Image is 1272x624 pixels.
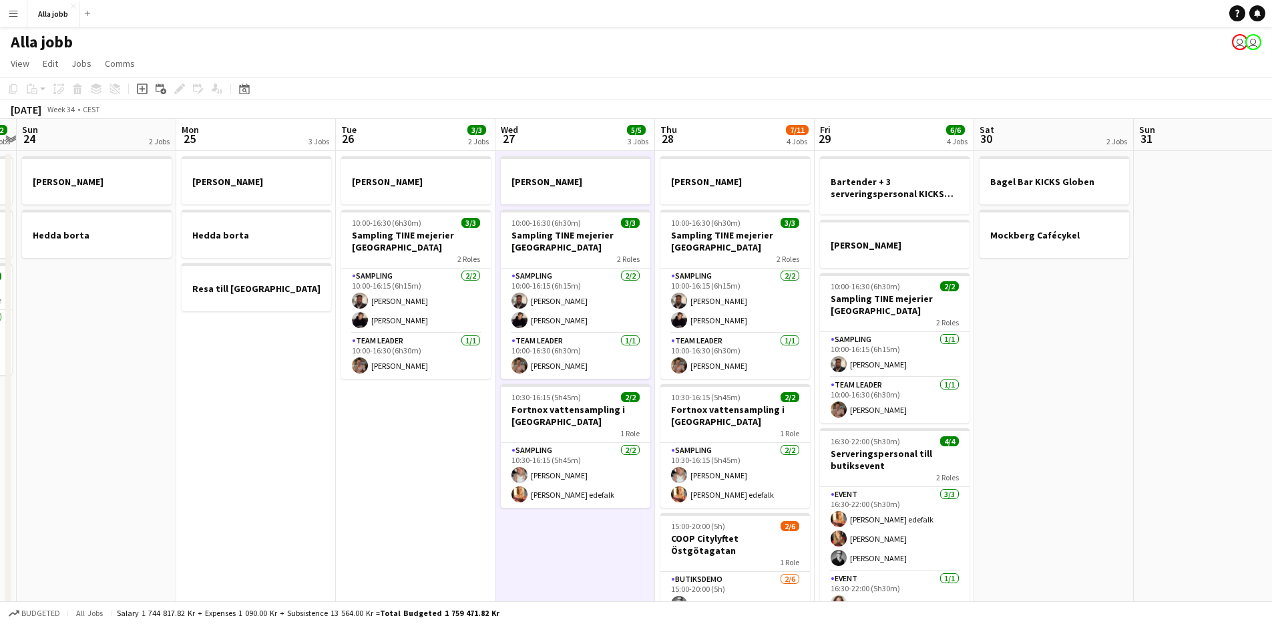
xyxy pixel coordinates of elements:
[352,218,421,228] span: 10:00-16:30 (6h30m)
[66,55,97,72] a: Jobs
[946,125,965,135] span: 6/6
[501,229,650,253] h3: Sampling TINE mejerier [GEOGRAPHIC_DATA]
[43,57,58,69] span: Edit
[660,443,810,508] app-card-role: Sampling2/210:30-16:15 (5h45m)[PERSON_NAME][PERSON_NAME] edefalk
[671,392,740,402] span: 10:30-16:15 (5h45m)
[105,57,135,69] span: Comms
[501,404,650,428] h3: Fortnox vattensampling i [GEOGRAPHIC_DATA]
[341,156,491,204] app-job-card: [PERSON_NAME]
[780,557,799,567] span: 1 Role
[660,229,810,253] h3: Sampling TINE mejerier [GEOGRAPHIC_DATA]
[660,333,810,379] app-card-role: Team Leader1/110:00-16:30 (6h30m)[PERSON_NAME]
[467,125,486,135] span: 3/3
[339,131,357,146] span: 26
[947,136,968,146] div: 4 Jobs
[182,156,331,204] app-job-card: [PERSON_NAME]
[22,156,172,204] app-job-card: [PERSON_NAME]
[780,428,799,438] span: 1 Role
[341,210,491,379] app-job-card: 10:00-16:30 (6h30m)3/3Sampling TINE mejerier [GEOGRAPHIC_DATA]2 RolesSampling2/210:00-16:15 (6h15...
[818,131,831,146] span: 29
[149,136,170,146] div: 2 Jobs
[22,176,172,188] h3: [PERSON_NAME]
[627,125,646,135] span: 5/5
[341,176,491,188] h3: [PERSON_NAME]
[1139,124,1155,136] span: Sun
[980,156,1129,204] app-job-card: Bagel Bar KICKS Globen
[820,571,970,617] app-card-role: Event1/116:30-22:00 (5h30m)[PERSON_NAME]
[820,239,970,251] h3: [PERSON_NAME]
[99,55,140,72] a: Comms
[468,136,489,146] div: 2 Jobs
[658,131,677,146] span: 28
[83,104,100,114] div: CEST
[7,606,62,621] button: Budgeted
[1137,131,1155,146] span: 31
[940,281,959,291] span: 2/2
[660,156,810,204] app-job-card: [PERSON_NAME]
[117,608,499,618] div: Salary 1 744 817.82 kr + Expenses 1 090.00 kr + Subsistence 13 564.00 kr =
[22,210,172,258] app-job-card: Hedda borta
[940,436,959,446] span: 4/4
[71,57,91,69] span: Jobs
[786,125,809,135] span: 7/11
[5,55,35,72] a: View
[182,263,331,311] app-job-card: Resa till [GEOGRAPHIC_DATA]
[660,384,810,508] div: 10:30-16:15 (5h45m)2/2Fortnox vattensampling i [GEOGRAPHIC_DATA]1 RoleSampling2/210:30-16:15 (5h4...
[980,229,1129,241] h3: Mockberg Cafécykel
[781,392,799,402] span: 2/2
[37,55,63,72] a: Edit
[777,254,799,264] span: 2 Roles
[980,210,1129,258] app-job-card: Mockberg Cafécykel
[27,1,79,27] button: Alla jobb
[820,273,970,423] app-job-card: 10:00-16:30 (6h30m)2/2Sampling TINE mejerier [GEOGRAPHIC_DATA]2 RolesSampling1/110:00-16:15 (6h15...
[501,333,650,379] app-card-role: Team Leader1/110:00-16:30 (6h30m)[PERSON_NAME]
[660,210,810,379] app-job-card: 10:00-16:30 (6h30m)3/3Sampling TINE mejerier [GEOGRAPHIC_DATA]2 RolesSampling2/210:00-16:15 (6h15...
[820,124,831,136] span: Fri
[660,269,810,333] app-card-role: Sampling2/210:00-16:15 (6h15m)[PERSON_NAME][PERSON_NAME]
[11,32,73,52] h1: Alla jobb
[501,176,650,188] h3: [PERSON_NAME]
[621,218,640,228] span: 3/3
[457,254,480,264] span: 2 Roles
[182,283,331,295] h3: Resa till [GEOGRAPHIC_DATA]
[73,608,105,618] span: All jobs
[380,608,499,618] span: Total Budgeted 1 759 471.82 kr
[501,124,518,136] span: Wed
[820,156,970,214] app-job-card: Bartender + 3 serveringspersonal KICKS Globen
[820,332,970,377] app-card-role: Sampling1/110:00-16:15 (6h15m)[PERSON_NAME]
[501,384,650,508] app-job-card: 10:30-16:15 (5h45m)2/2Fortnox vattensampling i [GEOGRAPHIC_DATA]1 RoleSampling2/210:30-16:15 (5h4...
[499,131,518,146] span: 27
[44,104,77,114] span: Week 34
[341,333,491,379] app-card-role: Team Leader1/110:00-16:30 (6h30m)[PERSON_NAME]
[1245,34,1261,50] app-user-avatar: August Löfgren
[501,156,650,204] app-job-card: [PERSON_NAME]
[501,443,650,508] app-card-role: Sampling2/210:30-16:15 (5h45m)[PERSON_NAME][PERSON_NAME] edefalk
[660,532,810,557] h3: COOP Citylyftet Östgötagatan
[182,210,331,258] app-job-card: Hedda borta
[980,124,994,136] span: Sat
[660,176,810,188] h3: [PERSON_NAME]
[501,269,650,333] app-card-role: Sampling2/210:00-16:15 (6h15m)[PERSON_NAME][PERSON_NAME]
[182,124,199,136] span: Mon
[621,392,640,402] span: 2/2
[511,218,581,228] span: 10:00-16:30 (6h30m)
[341,269,491,333] app-card-role: Sampling2/210:00-16:15 (6h15m)[PERSON_NAME][PERSON_NAME]
[660,404,810,428] h3: Fortnox vattensampling i [GEOGRAPHIC_DATA]
[620,428,640,438] span: 1 Role
[936,317,959,327] span: 2 Roles
[22,124,38,136] span: Sun
[628,136,648,146] div: 3 Jobs
[820,428,970,617] app-job-card: 16:30-22:00 (5h30m)4/4Serveringspersonal till butiksevent2 RolesEvent3/316:30-22:00 (5h30m)[PERSO...
[511,392,581,402] span: 10:30-16:15 (5h45m)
